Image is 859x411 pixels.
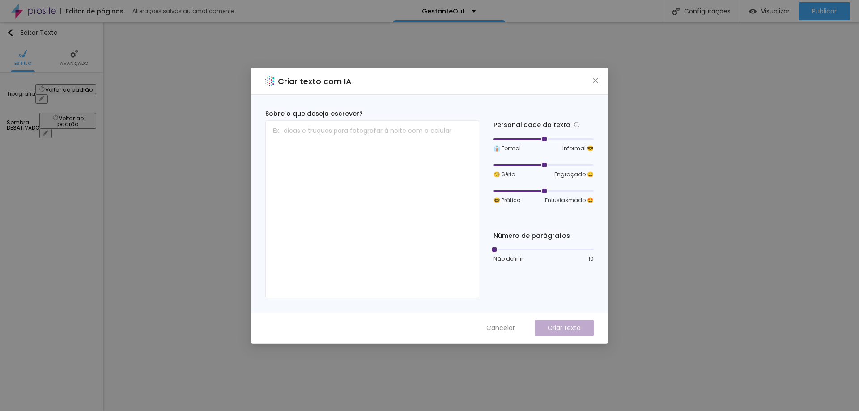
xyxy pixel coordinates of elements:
[422,8,465,14] p: GestanteOut
[132,8,235,14] div: Alterações salvas automaticamente
[7,120,39,125] div: Sombra
[19,50,27,58] img: Icone
[535,320,594,336] button: Criar texto
[545,196,594,204] span: Entusiasmado 🤩
[7,29,58,36] div: Editar Texto
[591,76,600,85] button: Close
[493,170,515,178] span: 🧐 Sério
[554,170,594,178] span: Engraçado 😄
[477,320,524,336] button: Cancelar
[812,8,837,15] span: Publicar
[60,8,123,14] div: Editor de páginas
[60,61,89,66] span: Avançado
[45,86,93,93] span: Voltar ao padrão
[592,77,599,84] span: close
[7,91,35,97] div: Tipografia
[493,144,521,153] span: 👔 Formal
[486,323,515,333] span: Cancelar
[588,255,594,263] span: 10
[265,109,479,119] div: Sobre o que deseja escrever?
[493,255,523,263] span: Não definir
[493,120,594,130] div: Personalidade do texto
[761,8,790,15] span: Visualizar
[799,2,850,20] button: Publicar
[740,2,799,20] button: Visualizar
[493,196,520,204] span: 🤓 Prático
[70,50,78,58] img: Icone
[672,8,680,15] img: Icone
[103,22,859,411] iframe: Editor
[39,113,96,129] button: Voltar ao padrão
[493,231,594,241] div: Número de parágrafos
[278,75,352,87] h2: Criar texto com IA
[35,84,96,94] button: Voltar ao padrão
[14,61,32,66] span: Estilo
[7,29,14,36] img: Icone
[7,124,39,131] span: DESATIVADO
[57,114,84,128] span: Voltar ao padrão
[749,8,757,15] img: view-1.svg
[562,144,594,153] span: Informal 😎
